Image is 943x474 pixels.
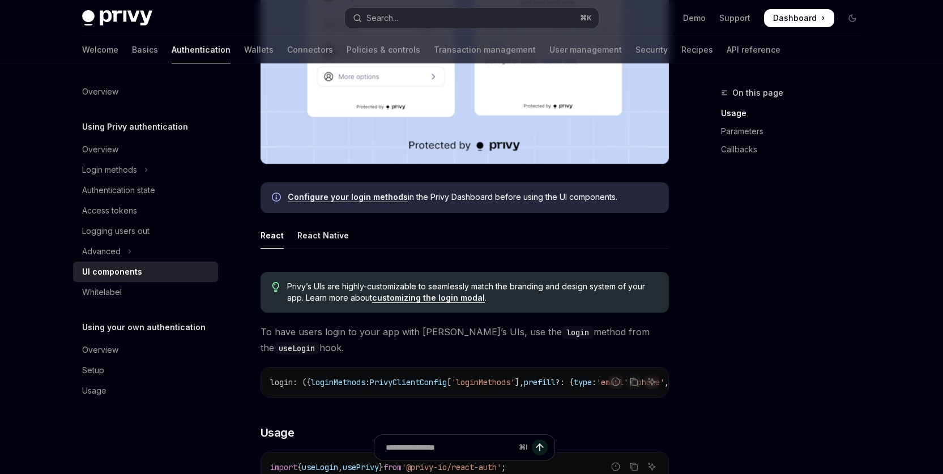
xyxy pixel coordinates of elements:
span: [ [447,377,451,387]
div: React Native [297,222,349,249]
a: Authentication state [73,180,218,200]
a: Parameters [721,122,871,140]
a: Basics [132,36,158,63]
span: Usage [261,425,295,441]
button: Copy the contents from the code block [626,374,641,389]
span: Privy’s UIs are highly-customizable to seamlessly match the branding and design system of your ap... [287,281,657,304]
button: Open search [345,8,599,28]
a: Security [635,36,668,63]
code: login [562,326,594,339]
div: Whitelabel [82,285,122,299]
a: Dashboard [764,9,834,27]
div: Search... [366,11,398,25]
div: Overview [82,343,118,357]
h5: Using your own authentication [82,321,206,334]
a: Usage [721,104,871,122]
div: Logging users out [82,224,150,238]
span: : ({ [293,377,311,387]
img: dark logo [82,10,152,26]
span: prefill [524,377,556,387]
a: Usage [73,381,218,401]
span: login [270,377,293,387]
a: API reference [727,36,780,63]
a: Transaction management [434,36,536,63]
a: Overview [73,340,218,360]
div: Usage [82,384,106,398]
div: Access tokens [82,204,137,217]
span: 'email' [596,377,628,387]
button: Report incorrect code [608,374,623,389]
span: in the Privy Dashboard before using the UI components. [288,191,658,203]
span: type [574,377,592,387]
h5: Using Privy authentication [82,120,188,134]
div: Authentication state [82,183,155,197]
a: Welcome [82,36,118,63]
button: Toggle Advanced section [73,241,218,262]
span: ⌘ K [580,14,592,23]
a: Access tokens [73,200,218,221]
a: Demo [683,12,706,24]
svg: Info [272,193,283,204]
div: Advanced [82,245,121,258]
div: Setup [82,364,104,377]
a: User management [549,36,622,63]
span: ], [515,377,524,387]
a: Logging users out [73,221,218,241]
a: customizing the login modal [372,293,485,303]
div: Overview [82,85,118,99]
button: Toggle dark mode [843,9,861,27]
button: Send message [532,439,548,455]
button: Toggle Login methods section [73,160,218,180]
a: Support [719,12,750,24]
a: Recipes [681,36,713,63]
button: Ask AI [645,374,659,389]
a: Wallets [244,36,274,63]
span: PrivyClientConfig [370,377,447,387]
span: Dashboard [773,12,817,24]
a: Authentication [172,36,231,63]
span: : [592,377,596,387]
span: ?: { [556,377,574,387]
span: , [664,377,669,387]
a: Connectors [287,36,333,63]
a: Configure your login methods [288,192,408,202]
a: Policies & controls [347,36,420,63]
a: Callbacks [721,140,871,159]
span: 'loginMethods' [451,377,515,387]
div: Login methods [82,163,137,177]
span: On this page [732,86,783,100]
a: Overview [73,82,218,102]
a: Overview [73,139,218,160]
code: useLogin [274,342,319,355]
a: UI components [73,262,218,282]
svg: Tip [272,282,280,292]
input: Ask a question... [386,435,514,460]
span: To have users login to your app with [PERSON_NAME]’s UIs, use the method from the hook. [261,324,669,356]
a: Whitelabel [73,282,218,302]
a: Setup [73,360,218,381]
div: Overview [82,143,118,156]
div: UI components [82,265,142,279]
span: : [365,377,370,387]
div: React [261,222,284,249]
span: loginMethods [311,377,365,387]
